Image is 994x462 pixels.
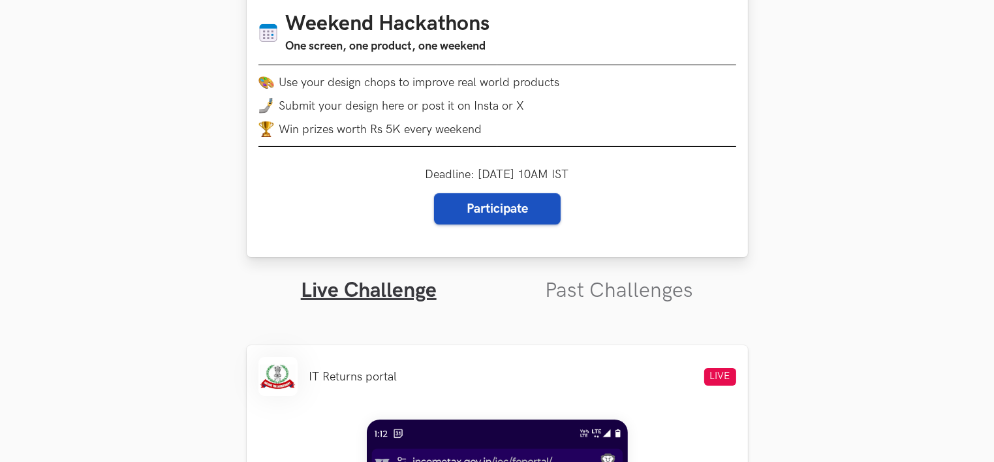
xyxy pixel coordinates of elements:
li: IT Returns portal [309,370,397,384]
span: LIVE [704,368,736,386]
a: Live Challenge [301,278,437,303]
li: Use your design chops to improve real world products [258,74,736,90]
img: mobile-in-hand.png [258,98,274,114]
img: trophy.png [258,121,274,137]
a: Participate [434,193,561,224]
h3: One screen, one product, one weekend [286,37,490,55]
span: Submit your design here or post it on Insta or X [279,99,525,113]
img: Calendar icon [258,23,278,43]
ul: Tabs Interface [247,257,748,303]
img: palette.png [258,74,274,90]
li: Win prizes worth Rs 5K every weekend [258,121,736,137]
h1: Weekend Hackathons [286,12,490,37]
a: Past Challenges [545,278,693,303]
div: Deadline: [DATE] 10AM IST [426,168,569,224]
